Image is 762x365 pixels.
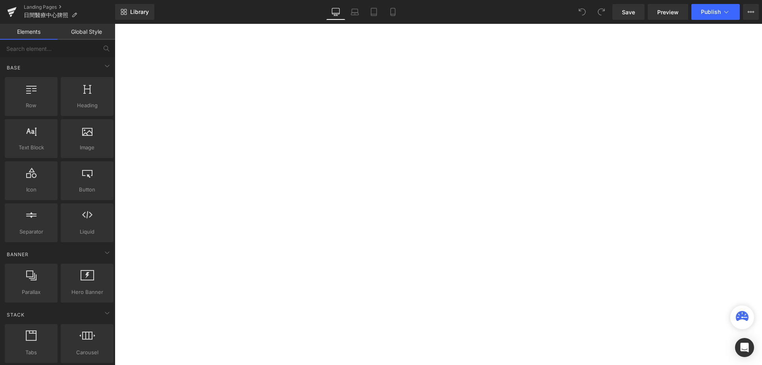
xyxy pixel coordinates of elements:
button: Redo [593,4,609,20]
span: Stack [6,311,25,319]
span: 日間醫療中心牌照 [24,12,68,18]
span: Publish [701,9,721,15]
span: Preview [657,8,679,16]
button: Undo [574,4,590,20]
span: Button [63,185,111,194]
a: New Library [115,4,154,20]
button: Publish [691,4,740,20]
span: Save [622,8,635,16]
a: Global Style [58,24,115,40]
a: Preview [648,4,688,20]
span: Base [6,64,21,71]
span: Separator [7,228,55,236]
span: Heading [63,101,111,110]
span: Parallax [7,288,55,296]
span: Liquid [63,228,111,236]
a: Tablet [364,4,383,20]
span: Image [63,143,111,152]
a: Mobile [383,4,402,20]
span: Row [7,101,55,110]
div: Open Intercom Messenger [735,338,754,357]
button: More [743,4,759,20]
span: Icon [7,185,55,194]
a: Landing Pages [24,4,115,10]
a: Desktop [326,4,345,20]
span: Library [130,8,149,15]
span: Carousel [63,348,111,357]
span: Banner [6,251,29,258]
span: Tabs [7,348,55,357]
span: Hero Banner [63,288,111,296]
span: Text Block [7,143,55,152]
a: Laptop [345,4,364,20]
